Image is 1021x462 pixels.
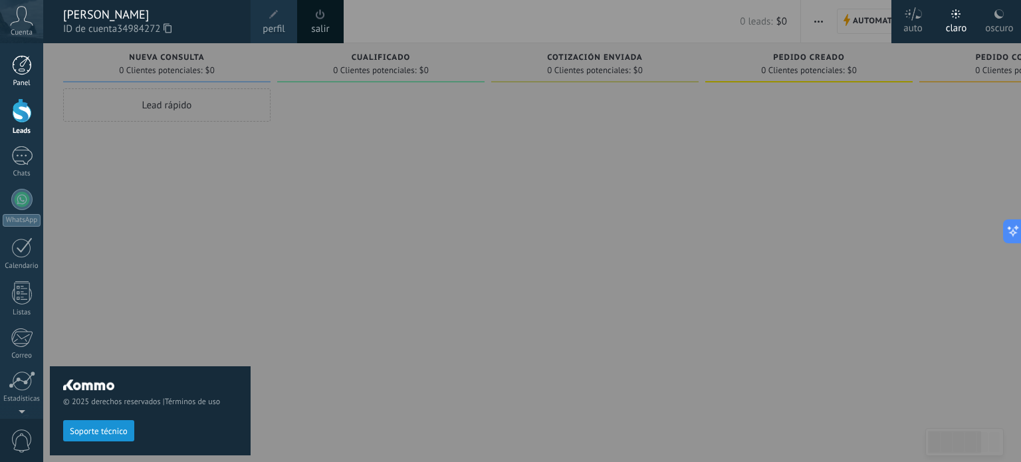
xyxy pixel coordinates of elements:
a: salir [311,22,329,37]
div: WhatsApp [3,214,41,227]
div: Calendario [3,262,41,271]
div: Panel [3,79,41,88]
span: perfil [263,22,284,37]
div: Chats [3,170,41,178]
a: Términos de uso [165,397,220,407]
span: Soporte técnico [70,427,128,436]
button: Soporte técnico [63,420,134,441]
div: Listas [3,308,41,317]
div: Estadísticas [3,395,41,404]
div: auto [903,9,923,43]
div: Leads [3,127,41,136]
div: [PERSON_NAME] [63,7,237,22]
span: ID de cuenta [63,22,237,37]
span: © 2025 derechos reservados | [63,397,237,407]
div: oscuro [985,9,1013,43]
div: claro [946,9,967,43]
div: Correo [3,352,41,360]
span: 34984272 [117,22,171,37]
a: Soporte técnico [63,425,134,435]
span: Cuenta [11,29,33,37]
